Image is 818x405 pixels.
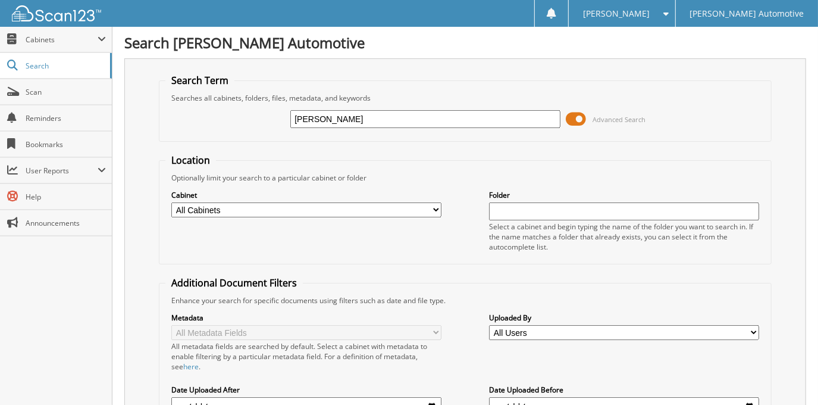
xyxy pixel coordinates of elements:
a: here [183,362,199,372]
span: Announcements [26,218,106,228]
span: Bookmarks [26,139,106,149]
div: Select a cabinet and begin typing the name of the folder you want to search in. If the name match... [489,222,759,252]
label: Folder [489,190,759,200]
div: All metadata fields are searched by default. Select a cabinet with metadata to enable filtering b... [171,341,441,372]
label: Date Uploaded Before [489,385,759,395]
label: Date Uploaded After [171,385,441,395]
span: Scan [26,87,106,97]
legend: Location [165,154,216,167]
div: Optionally limit your search to a particular cabinet or folder [165,173,764,183]
span: [PERSON_NAME] [583,10,650,17]
span: Search [26,61,104,71]
label: Metadata [171,313,441,323]
span: [PERSON_NAME] Automotive [689,10,804,17]
label: Cabinet [171,190,441,200]
h1: Search [PERSON_NAME] Automotive [124,33,806,52]
span: Help [26,192,106,202]
div: Enhance your search for specific documents using filters such as date and file type. [165,295,764,306]
span: Advanced Search [593,115,646,124]
div: Searches all cabinets, folders, files, metadata, and keywords [165,93,764,103]
span: User Reports [26,166,98,176]
legend: Search Term [165,74,234,87]
img: scan123-logo-white.svg [12,5,101,21]
label: Uploaded By [489,313,759,323]
legend: Additional Document Filters [165,276,303,289]
span: Reminders [26,113,106,123]
span: Cabinets [26,35,98,45]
